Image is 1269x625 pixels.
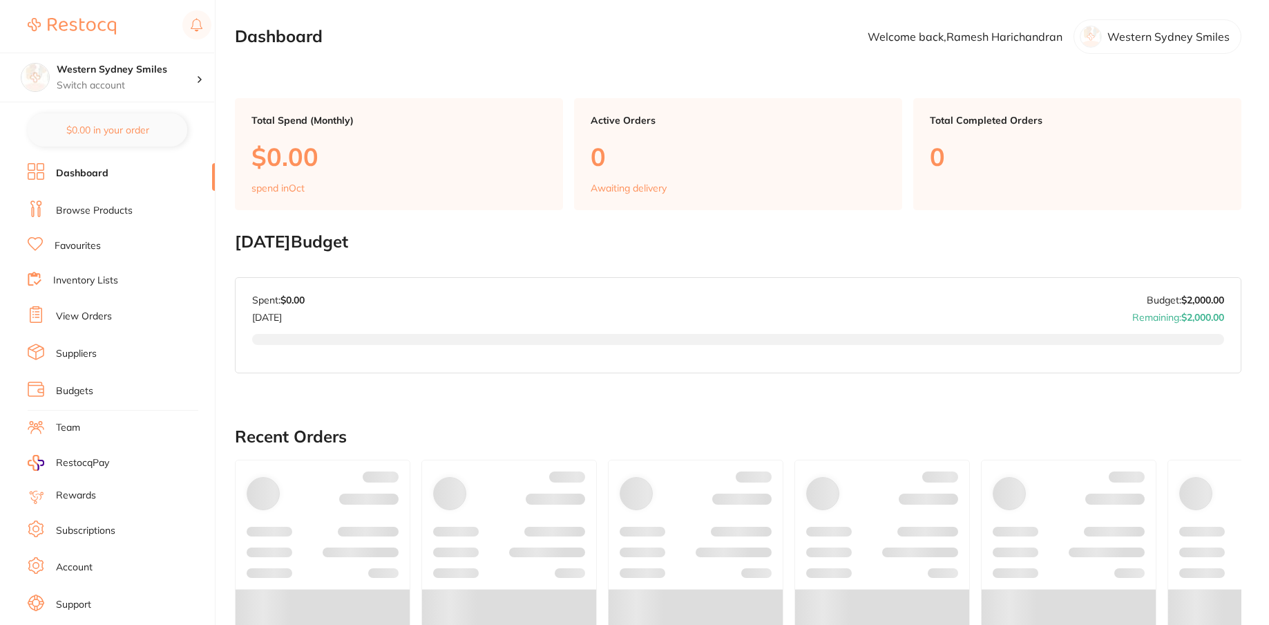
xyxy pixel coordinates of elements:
[28,113,187,147] button: $0.00 in your order
[56,561,93,575] a: Account
[53,274,118,288] a: Inventory Lists
[235,27,323,46] h2: Dashboard
[913,98,1241,210] a: Total Completed Orders0
[21,64,49,91] img: Western Sydney Smiles
[28,455,44,471] img: RestocqPay
[57,79,196,93] p: Switch account
[1132,306,1224,323] p: Remaining:
[251,183,305,194] p: spend in Oct
[28,10,116,42] a: Restocq Logo
[57,63,196,77] h4: Western Sydney Smiles
[574,98,902,210] a: Active Orders0Awaiting delivery
[1181,294,1224,306] strong: $2,000.00
[56,384,93,398] a: Budgets
[56,347,97,361] a: Suppliers
[930,142,1225,171] p: 0
[1181,311,1224,324] strong: $2,000.00
[591,115,886,126] p: Active Orders
[56,421,80,435] a: Team
[56,456,109,470] span: RestocqPay
[591,142,886,171] p: 0
[252,295,305,306] p: Spent:
[235,427,1241,447] h2: Recent Orders
[235,98,563,210] a: Total Spend (Monthly)$0.00spend inOct
[56,204,133,218] a: Browse Products
[56,489,96,503] a: Rewards
[56,310,112,324] a: View Orders
[1147,295,1224,306] p: Budget:
[28,18,116,35] img: Restocq Logo
[252,306,305,323] p: [DATE]
[251,142,546,171] p: $0.00
[280,294,305,306] strong: $0.00
[28,455,109,471] a: RestocqPay
[930,115,1225,126] p: Total Completed Orders
[591,183,667,194] p: Awaiting delivery
[56,524,115,538] a: Subscriptions
[56,598,91,612] a: Support
[235,232,1241,252] h2: [DATE] Budget
[251,115,546,126] p: Total Spend (Monthly)
[56,167,108,180] a: Dashboard
[55,239,101,253] a: Favourites
[1107,30,1230,43] p: Western Sydney Smiles
[868,30,1062,43] p: Welcome back, Ramesh Harichandran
